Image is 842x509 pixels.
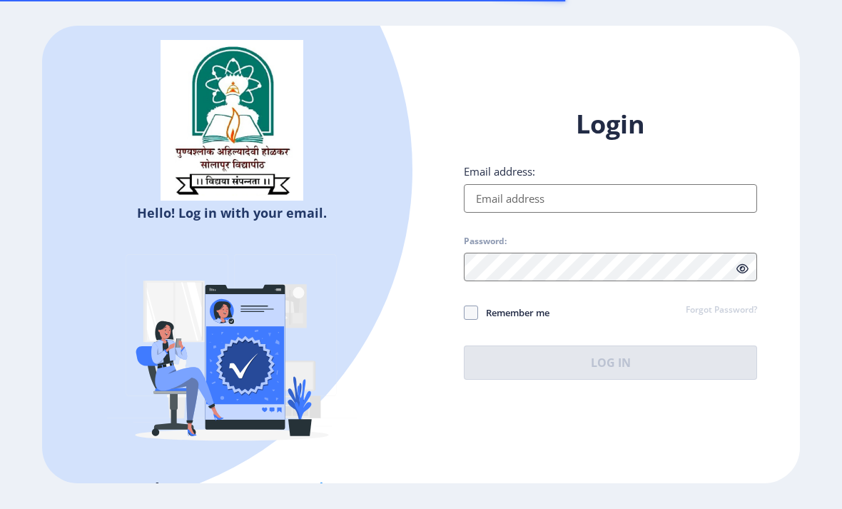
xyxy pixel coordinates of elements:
span: Remember me [478,304,549,321]
img: sulogo.png [161,40,303,201]
a: Forgot Password? [686,304,757,317]
button: Log In [464,346,757,380]
a: Register [290,478,355,499]
label: Email address: [464,164,535,178]
input: Email address [464,184,757,213]
h1: Login [464,107,757,141]
h5: Don't have an account? [53,477,410,500]
img: Verified-rafiki.svg [107,227,357,477]
label: Password: [464,236,507,247]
